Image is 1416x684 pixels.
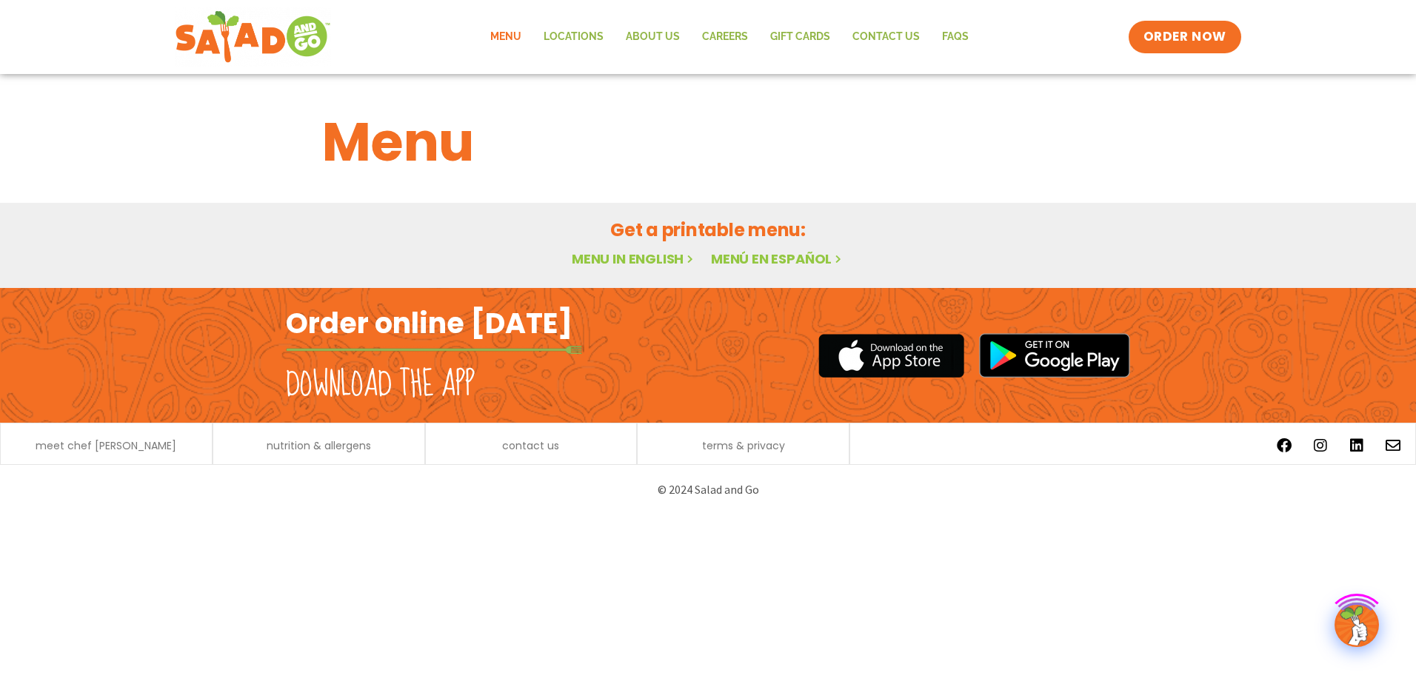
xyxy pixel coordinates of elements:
span: ORDER NOW [1143,28,1226,46]
h2: Download the app [286,364,475,406]
a: ORDER NOW [1129,21,1241,53]
img: google_play [979,333,1130,378]
img: new-SAG-logo-768×292 [175,7,331,67]
a: contact us [502,440,559,451]
a: Locations [532,20,615,54]
a: Menu in English [572,249,696,268]
a: GIFT CARDS [759,20,841,54]
img: appstore [818,332,964,380]
a: Careers [691,20,759,54]
a: About Us [615,20,691,54]
a: meet chef [PERSON_NAME] [36,440,176,451]
a: nutrition & allergens [267,440,371,451]
h2: Order online [DATE] [286,305,572,341]
a: Menú en español [711,249,844,268]
h1: Menu [322,102,1094,182]
a: Contact Us [841,20,931,54]
a: Menu [479,20,532,54]
a: terms & privacy [702,440,785,451]
p: © 2024 Salad and Go [293,480,1123,500]
a: FAQs [931,20,980,54]
nav: Menu [479,20,980,54]
h2: Get a printable menu: [322,217,1094,243]
img: fork [286,346,582,354]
